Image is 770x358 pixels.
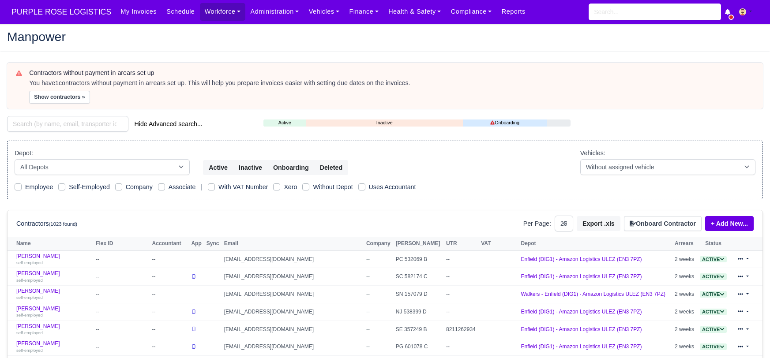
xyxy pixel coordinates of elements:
span: -- [366,326,370,332]
label: Vehicles: [580,148,605,158]
a: Enfield (DIG1) - Amazon Logistics ULEZ (EN3 7PZ) [521,256,642,262]
span: Active [700,309,727,315]
th: Depot [518,237,672,250]
th: Status [697,237,730,250]
a: Active [700,273,727,280]
a: [PERSON_NAME] self-employed [16,288,91,301]
td: 2 weeks [672,250,697,268]
button: Export .xls [577,216,620,231]
small: (1023 found) [49,221,78,227]
small: self-employed [16,330,43,335]
label: Self-Employed [69,182,110,192]
td: SC 582174 C [394,268,444,286]
a: + Add New... [705,216,754,231]
td: 2 weeks [672,321,697,338]
td: -- [94,321,150,338]
td: -- [150,338,189,356]
label: Associate [169,182,196,192]
td: -- [94,268,150,286]
small: self-employed [16,295,43,300]
a: Active [700,291,727,297]
td: -- [94,286,150,303]
span: -- [366,309,370,315]
small: self-employed [16,278,43,283]
th: Sync [204,237,222,250]
a: PURPLE ROSE LOGISTICS [7,4,116,21]
th: [PERSON_NAME] [394,237,444,250]
button: Onboard Contractor [624,216,702,231]
div: Manpower [0,23,770,52]
a: Active [700,256,727,262]
td: 2 weeks [672,286,697,303]
a: Enfield (DIG1) - Amazon Logistics ULEZ (EN3 7PZ) [521,343,642,350]
a: [PERSON_NAME] self-employed [16,306,91,318]
td: SE 357249 B [394,321,444,338]
span: -- [366,256,370,262]
a: Vehicles [304,3,345,20]
td: -- [150,268,189,286]
a: [PERSON_NAME] self-employed [16,253,91,266]
a: Reports [497,3,530,20]
td: 2 weeks [672,338,697,356]
a: [PERSON_NAME] self-employed [16,270,91,283]
a: Onboarding [463,119,547,127]
a: Administration [245,3,304,20]
td: -- [444,268,479,286]
button: Onboarding [267,160,315,175]
small: self-employed [16,260,43,265]
td: PG 601078 C [394,338,444,356]
a: Walkers - Enfield (DIG1) - Amazon Logistics ULEZ (EN3 7PZ) [521,291,665,297]
a: Active [700,343,727,350]
td: [EMAIL_ADDRESS][DOMAIN_NAME] [222,338,364,356]
label: Without Depot [313,182,353,192]
span: | [201,183,203,190]
h2: Manpower [7,30,763,43]
td: -- [150,303,189,321]
span: PURPLE ROSE LOGISTICS [7,3,116,21]
a: Enfield (DIG1) - Amazon Logistics ULEZ (EN3 7PZ) [521,273,642,280]
button: Show contractors » [29,91,90,104]
a: Schedule [162,3,199,20]
input: Search (by name, email, transporter id) ... [7,116,128,132]
td: -- [444,338,479,356]
button: Active [203,160,233,175]
a: Finance [344,3,383,20]
label: Company [126,182,153,192]
td: 2 weeks [672,303,697,321]
td: -- [150,250,189,268]
small: self-employed [16,313,43,317]
button: Hide Advanced search... [128,116,208,131]
button: Deleted [314,160,348,175]
th: Name [8,237,94,250]
td: [EMAIL_ADDRESS][DOMAIN_NAME] [222,321,364,338]
td: -- [444,303,479,321]
small: self-employed [16,348,43,353]
td: 8211262934 [444,321,479,338]
button: Inactive [233,160,268,175]
label: Per Page: [523,219,551,229]
strong: 1 [55,79,59,86]
a: Active [700,309,727,315]
td: -- [444,286,479,303]
span: -- [366,291,370,297]
span: Active [700,291,727,298]
a: Health & Safety [383,3,446,20]
td: -- [94,250,150,268]
td: PC 532069 B [394,250,444,268]
a: Active [700,326,727,332]
label: Uses Accountant [369,182,416,192]
th: Email [222,237,364,250]
td: -- [150,321,189,338]
a: Enfield (DIG1) - Amazon Logistics ULEZ (EN3 7PZ) [521,309,642,315]
a: [PERSON_NAME] self-employed [16,323,91,336]
td: SN 157079 D [394,286,444,303]
td: NJ 538399 D [394,303,444,321]
th: Flex ID [94,237,150,250]
th: Company [364,237,394,250]
h6: Contractors [16,220,77,227]
td: -- [444,250,479,268]
span: -- [366,273,370,280]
